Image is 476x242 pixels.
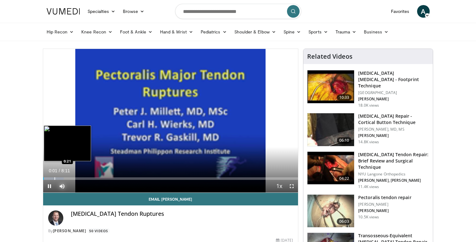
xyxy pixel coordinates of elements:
[61,168,70,173] span: 8:11
[305,26,332,38] a: Sports
[307,70,429,108] a: 10:33 [MEDICAL_DATA] [MEDICAL_DATA] - Footprint Technique [GEOGRAPHIC_DATA] [PERSON_NAME] 18.0K v...
[53,228,86,233] a: [PERSON_NAME]
[358,90,429,95] p: [GEOGRAPHIC_DATA]
[43,180,56,192] button: Pause
[307,151,429,189] a: 04:22 [MEDICAL_DATA] Tendon Repair: Brief Review and Surgical Technique NYU Langone Orthopedics [...
[77,26,116,38] a: Knee Recon
[358,172,429,177] p: NYU Langone Orthopedics
[119,5,148,18] a: Browse
[337,218,352,225] span: 06:03
[337,137,352,144] span: 06:10
[48,210,63,226] img: Avatar
[43,49,298,193] video-js: Video Player
[285,180,298,192] button: Fullscreen
[358,194,411,201] h3: Pectoralis tendon repair
[43,177,298,180] div: Progress Bar
[231,26,280,38] a: Shoulder & Elbow
[307,53,353,60] h4: Related Videos
[358,133,429,138] p: [PERSON_NAME]
[71,210,293,217] h4: [MEDICAL_DATA] Tendon Ruptures
[175,4,301,19] input: Search topics, interventions
[47,8,80,15] img: VuMedi Logo
[358,184,379,189] p: 11.4K views
[197,26,231,38] a: Pediatrics
[307,152,354,185] img: E-HI8y-Omg85H4KX4xMDoxOmdtO40mAx.150x105_q85_crop-smart_upscale.jpg
[358,70,429,89] h3: [MEDICAL_DATA] [MEDICAL_DATA] - Footprint Technique
[307,113,354,146] img: XzOTlMlQSGUnbGTX4xMDoxOjA4MTsiGN.150x105_q85_crop-smart_upscale.jpg
[307,70,354,103] img: Picture_9_1_3.png.150x105_q85_crop-smart_upscale.jpg
[280,26,305,38] a: Spine
[307,194,429,228] a: 06:03 Pectoralis tendon repair [PERSON_NAME] [PERSON_NAME] 10.5K views
[337,94,352,101] span: 10:33
[358,215,379,220] p: 10.5K views
[358,113,429,126] h3: [MEDICAL_DATA] Repair - Cortical Button Technique
[358,103,379,108] p: 18.0K views
[307,195,354,227] img: 320463_0002_1.png.150x105_q85_crop-smart_upscale.jpg
[332,26,360,38] a: Trauma
[358,178,429,183] p: [PERSON_NAME], [PERSON_NAME]
[59,168,60,173] span: /
[116,26,156,38] a: Foot & Ankle
[358,151,429,170] h3: [MEDICAL_DATA] Tendon Repair: Brief Review and Surgical Technique
[43,26,78,38] a: Hip Recon
[387,5,413,18] a: Favorites
[49,168,57,173] span: 0:01
[358,127,429,132] p: [PERSON_NAME], MD, MS
[417,5,430,18] a: A
[358,139,379,145] p: 14.8K views
[44,126,91,161] img: image.jpeg
[56,180,68,192] button: Mute
[307,113,429,146] a: 06:10 [MEDICAL_DATA] Repair - Cortical Button Technique [PERSON_NAME], MD, MS [PERSON_NAME] 14.8K...
[358,208,411,213] p: [PERSON_NAME]
[273,180,285,192] button: Playback Rate
[43,193,298,205] a: Email [PERSON_NAME]
[360,26,392,38] a: Business
[48,228,293,234] div: By
[84,5,119,18] a: Specialties
[156,26,197,38] a: Hand & Wrist
[87,228,110,233] a: 50 Videos
[358,202,411,207] p: [PERSON_NAME]
[337,175,352,182] span: 04:22
[358,97,429,102] p: [PERSON_NAME]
